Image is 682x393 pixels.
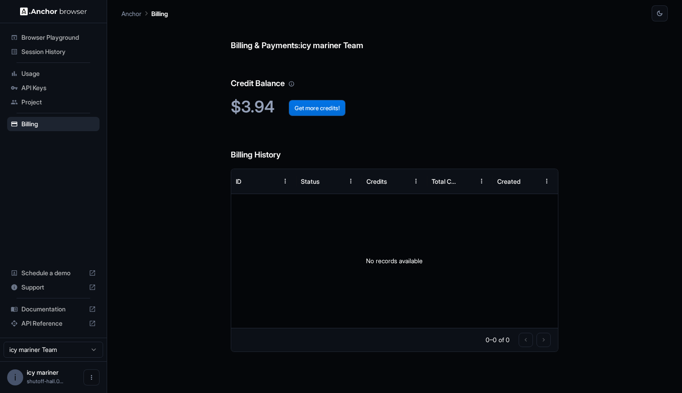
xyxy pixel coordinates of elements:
[408,173,424,189] button: Menu
[231,131,558,161] h6: Billing History
[231,97,558,116] h2: $3.94
[7,117,100,131] div: Billing
[7,81,100,95] div: API Keys
[151,9,168,18] p: Billing
[7,45,100,59] div: Session History
[7,302,100,316] div: Documentation
[289,100,345,116] button: Get more credits!
[21,319,85,328] span: API Reference
[7,369,23,385] div: i
[21,83,96,92] span: API Keys
[366,178,387,185] div: Credits
[21,283,85,292] span: Support
[21,305,85,314] span: Documentation
[539,173,555,189] button: Menu
[236,178,241,185] div: ID
[497,178,520,185] div: Created
[457,173,474,189] button: Sort
[21,269,85,277] span: Schedule a demo
[486,335,510,344] p: 0–0 of 0
[21,69,96,78] span: Usage
[21,33,96,42] span: Browser Playground
[121,8,168,18] nav: breadcrumb
[21,120,96,128] span: Billing
[474,173,490,189] button: Menu
[7,66,100,81] div: Usage
[121,9,141,18] p: Anchor
[7,280,100,294] div: Support
[27,378,63,385] span: shutoff-hall.08@icloud.com
[231,21,558,52] h6: Billing & Payments: icy mariner Team
[7,316,100,331] div: API Reference
[261,173,277,189] button: Sort
[7,95,100,109] div: Project
[7,266,100,280] div: Schedule a demo
[432,178,456,185] div: Total Cost
[343,173,359,189] button: Menu
[21,47,96,56] span: Session History
[301,178,320,185] div: Status
[277,173,293,189] button: Menu
[20,7,87,16] img: Anchor Logo
[7,30,100,45] div: Browser Playground
[523,173,539,189] button: Sort
[83,369,100,385] button: Open menu
[27,368,58,376] span: icy mariner
[21,98,96,107] span: Project
[327,173,343,189] button: Sort
[288,81,295,87] svg: Your credit balance will be consumed as you use the API. Visit the usage page to view a breakdown...
[392,173,408,189] button: Sort
[231,59,558,90] h6: Credit Balance
[231,194,558,328] div: No records available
